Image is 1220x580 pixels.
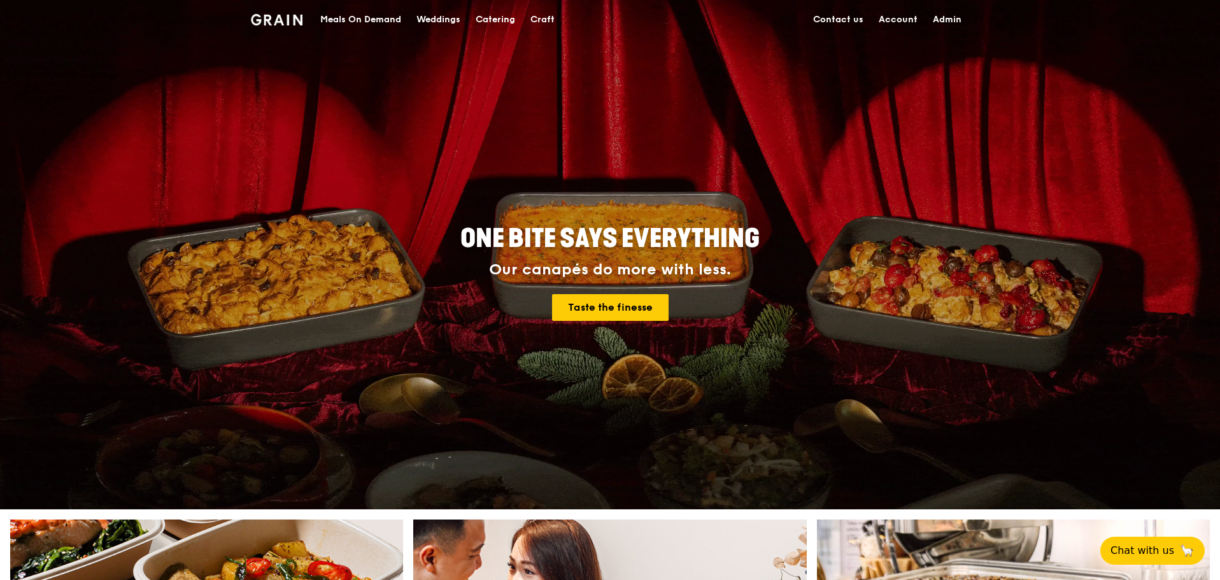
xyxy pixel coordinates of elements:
[460,223,760,254] span: ONE BITE SAYS EVERYTHING
[1110,543,1174,558] span: Chat with us
[552,294,669,321] a: Taste the finesse
[416,1,460,39] div: Weddings
[476,1,515,39] div: Catering
[530,1,555,39] div: Craft
[251,14,302,25] img: Grain
[468,1,523,39] a: Catering
[1179,543,1195,558] span: 🦙
[381,261,839,279] div: Our canapés do more with less.
[925,1,969,39] a: Admin
[523,1,562,39] a: Craft
[320,1,401,39] div: Meals On Demand
[1100,537,1205,565] button: Chat with us🦙
[409,1,468,39] a: Weddings
[805,1,871,39] a: Contact us
[871,1,925,39] a: Account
